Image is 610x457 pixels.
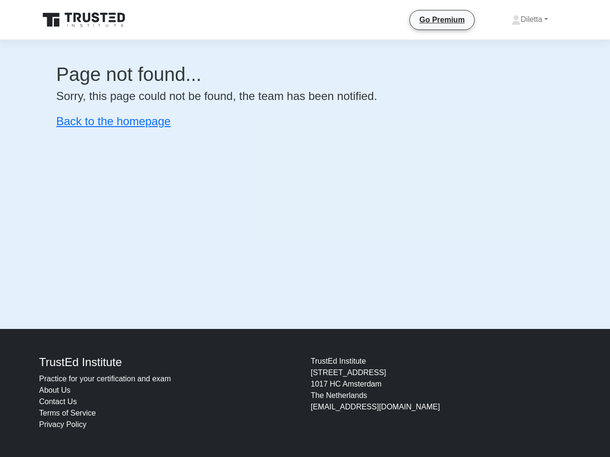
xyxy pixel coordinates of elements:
[305,356,577,430] div: TrustEd Institute [STREET_ADDRESS] 1017 HC Amsterdam The Netherlands [EMAIL_ADDRESS][DOMAIN_NAME]
[39,420,87,428] a: Privacy Policy
[39,397,77,406] a: Contact Us
[39,356,299,369] h4: TrustEd Institute
[488,10,571,29] a: Diletta
[39,409,96,417] a: Terms of Service
[56,115,171,128] a: Back to the homepage
[39,375,171,383] a: Practice for your certification and exam
[414,14,470,26] a: Go Premium
[56,63,554,86] h1: Page not found...
[39,386,71,394] a: About Us
[56,89,554,103] h4: Sorry, this page could not be found, the team has been notified.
